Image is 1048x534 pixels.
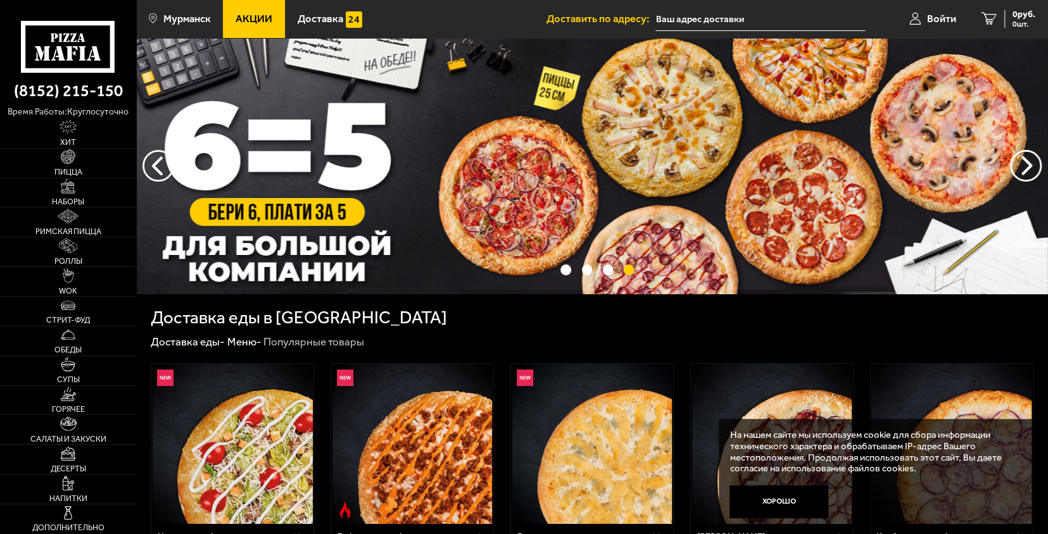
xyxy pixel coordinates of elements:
a: НовинкаЦезарь 25 см (толстое с сыром) [151,364,313,524]
button: точки переключения [603,264,614,275]
a: Чикен Барбекю 25 см (толстое с сыром) [691,364,853,524]
span: WOK [59,287,77,295]
span: Пицца [54,168,82,177]
a: Доставка еды- [151,335,225,348]
button: точки переключения [582,264,593,275]
span: Дополнительно [32,524,104,532]
span: Наборы [52,198,84,206]
img: Чикен Барбекю 25 см (толстое с сыром) [692,364,852,524]
a: НовинкаГруша горгондзола 25 см (толстое с сыром) [511,364,673,524]
span: Стрит-фуд [46,316,90,325]
span: Доставить по адресу: [546,14,655,25]
input: Ваш адрес доставки [655,8,865,31]
span: Римская пицца [35,228,101,236]
span: Напитки [49,495,87,503]
span: Салаты и закуски [30,435,106,444]
p: На нашем сайте мы используем cookie для сбора информации технического характера и обрабатываем IP... [729,430,1014,475]
span: 0 руб. [1013,10,1035,19]
a: Меню- [227,335,262,348]
button: предыдущий [1010,150,1042,182]
span: Хит [60,139,76,147]
span: Доставка [298,14,343,25]
img: Карбонара 25 см (толстое с сыром) [871,364,1032,524]
span: Десерты [51,465,86,473]
button: точки переключения [560,264,571,275]
span: Мурманск [163,14,210,25]
img: 15daf4d41897b9f0e9f617042186c801.svg [346,11,362,28]
img: Цезарь 25 см (толстое с сыром) [153,364,313,524]
button: следующий [142,150,174,182]
span: Супы [57,376,80,384]
span: 0 шт. [1013,20,1035,28]
span: Роллы [54,258,82,266]
a: Карбонара 25 см (толстое с сыром) [871,364,1033,524]
h1: Доставка еды в [GEOGRAPHIC_DATA] [151,309,446,326]
img: Груша горгондзола 25 см (толстое с сыром) [512,364,672,524]
img: Острое блюдо [337,502,353,518]
span: Акции [236,14,272,25]
img: Новинка [157,369,174,386]
span: Войти [927,14,956,25]
img: Новинка [337,369,353,386]
div: Популярные товары [263,335,364,349]
button: Хорошо [729,485,828,518]
span: Обеды [54,346,82,354]
a: НовинкаОстрое блюдоБиф чили 25 см (толстое с сыром) [331,364,493,524]
button: точки переключения [624,264,634,275]
img: Биф чили 25 см (толстое с сыром) [332,364,493,524]
img: Новинка [517,369,533,386]
span: Горячее [52,406,85,414]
